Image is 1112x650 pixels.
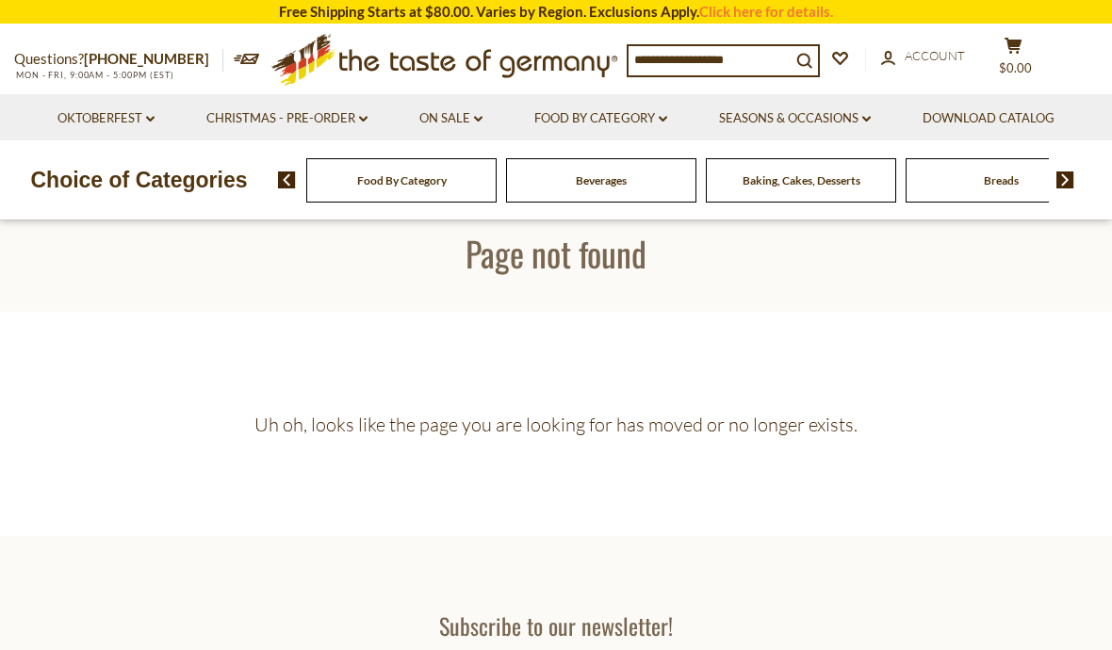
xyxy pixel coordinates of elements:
[1056,171,1074,188] img: next arrow
[280,611,832,640] h3: Subscribe to our newsletter!
[576,173,627,187] a: Beverages
[14,413,1098,436] h4: Uh oh, looks like the page you are looking for has moved or no longer exists.
[923,108,1055,129] a: Download Catalog
[999,60,1032,75] span: $0.00
[419,108,482,129] a: On Sale
[57,108,155,129] a: Oktoberfest
[84,50,209,67] a: [PHONE_NUMBER]
[14,47,223,72] p: Questions?
[699,3,833,20] a: Click here for details.
[743,173,860,187] a: Baking, Cakes, Desserts
[985,37,1041,84] button: $0.00
[278,171,296,188] img: previous arrow
[905,48,965,63] span: Account
[58,232,1054,274] h1: Page not found
[984,173,1019,187] a: Breads
[719,108,871,129] a: Seasons & Occasions
[14,70,174,80] span: MON - FRI, 9:00AM - 5:00PM (EST)
[206,108,368,129] a: Christmas - PRE-ORDER
[534,108,667,129] a: Food By Category
[357,173,447,187] a: Food By Category
[881,46,965,67] a: Account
